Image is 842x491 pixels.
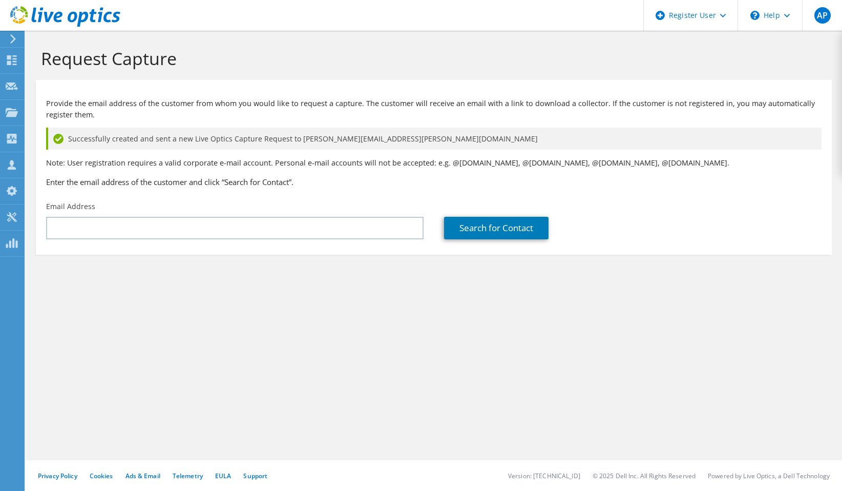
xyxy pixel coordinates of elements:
li: Powered by Live Optics, a Dell Technology [708,472,830,480]
a: EULA [215,472,231,480]
a: Ads & Email [125,472,160,480]
a: Support [243,472,267,480]
li: © 2025 Dell Inc. All Rights Reserved [593,472,696,480]
a: Telemetry [173,472,203,480]
p: Provide the email address of the customer from whom you would like to request a capture. The cust... [46,98,822,120]
span: Successfully created and sent a new Live Optics Capture Request to [PERSON_NAME][EMAIL_ADDRESS][P... [68,133,538,145]
a: Privacy Policy [38,472,77,480]
p: Note: User registration requires a valid corporate e-mail account. Personal e-mail accounts will ... [46,157,822,169]
li: Version: [TECHNICAL_ID] [508,472,580,480]
label: Email Address [46,201,95,212]
h1: Request Capture [41,48,822,69]
span: AP [814,7,831,24]
a: Cookies [90,472,113,480]
a: Search for Contact [444,217,549,239]
svg: \n [750,11,760,20]
h3: Enter the email address of the customer and click “Search for Contact”. [46,176,822,188]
